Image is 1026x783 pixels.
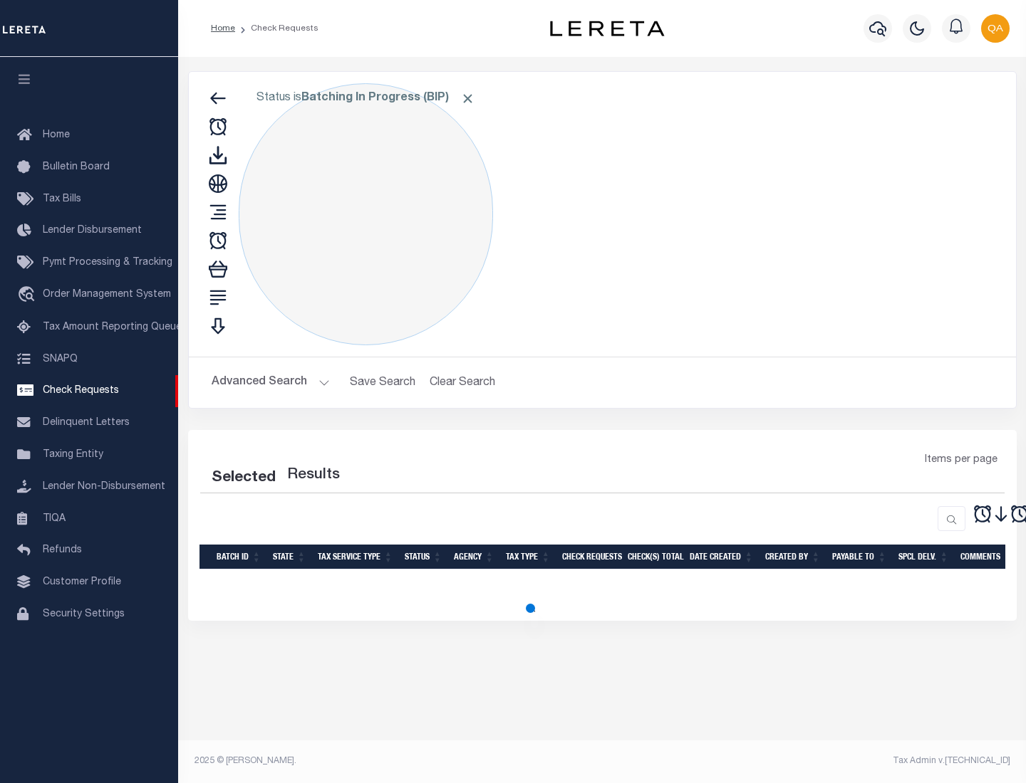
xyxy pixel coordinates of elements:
[312,545,399,569] th: Tax Service Type
[43,386,119,396] span: Check Requests
[211,545,267,569] th: Batch Id
[43,482,165,492] span: Lender Non-Disbursement
[760,545,826,569] th: Created By
[43,226,142,236] span: Lender Disbursement
[399,545,448,569] th: Status
[301,93,475,104] b: Batching In Progress (BIP)
[43,418,130,428] span: Delinquent Letters
[43,577,121,587] span: Customer Profile
[43,609,125,619] span: Security Settings
[235,22,318,35] li: Check Requests
[43,162,110,172] span: Bulletin Board
[43,194,81,204] span: Tax Bills
[184,755,603,767] div: 2025 © [PERSON_NAME].
[556,545,622,569] th: Check Requests
[341,369,424,396] button: Save Search
[211,24,235,33] a: Home
[981,14,1010,43] img: svg+xml;base64,PHN2ZyB4bWxucz0iaHR0cDovL3d3dy53My5vcmcvMjAwMC9zdmciIHBvaW50ZXItZXZlbnRzPSJub25lIi...
[43,130,70,140] span: Home
[43,450,103,460] span: Taxing Entity
[925,453,997,468] span: Items per page
[287,464,340,487] label: Results
[424,369,502,396] button: Clear Search
[684,545,760,569] th: Date Created
[17,286,40,305] i: travel_explore
[212,369,330,396] button: Advanced Search
[622,545,684,569] th: Check(s) Total
[43,513,66,523] span: TIQA
[43,322,182,332] span: Tax Amount Reporting Queue
[955,545,1019,569] th: Comments
[267,545,312,569] th: State
[826,545,893,569] th: Payable To
[43,258,172,268] span: Pymt Processing & Tracking
[448,545,500,569] th: Agency
[550,21,664,36] img: logo-dark.svg
[500,545,556,569] th: Tax Type
[893,545,955,569] th: Spcl Delv.
[613,755,1010,767] div: Tax Admin v.[TECHNICAL_ID]
[43,545,82,555] span: Refunds
[43,290,171,300] span: Order Management System
[212,467,276,490] div: Selected
[460,91,475,106] span: Click to Remove
[43,354,78,364] span: SNAPQ
[239,83,493,345] div: Click to Edit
